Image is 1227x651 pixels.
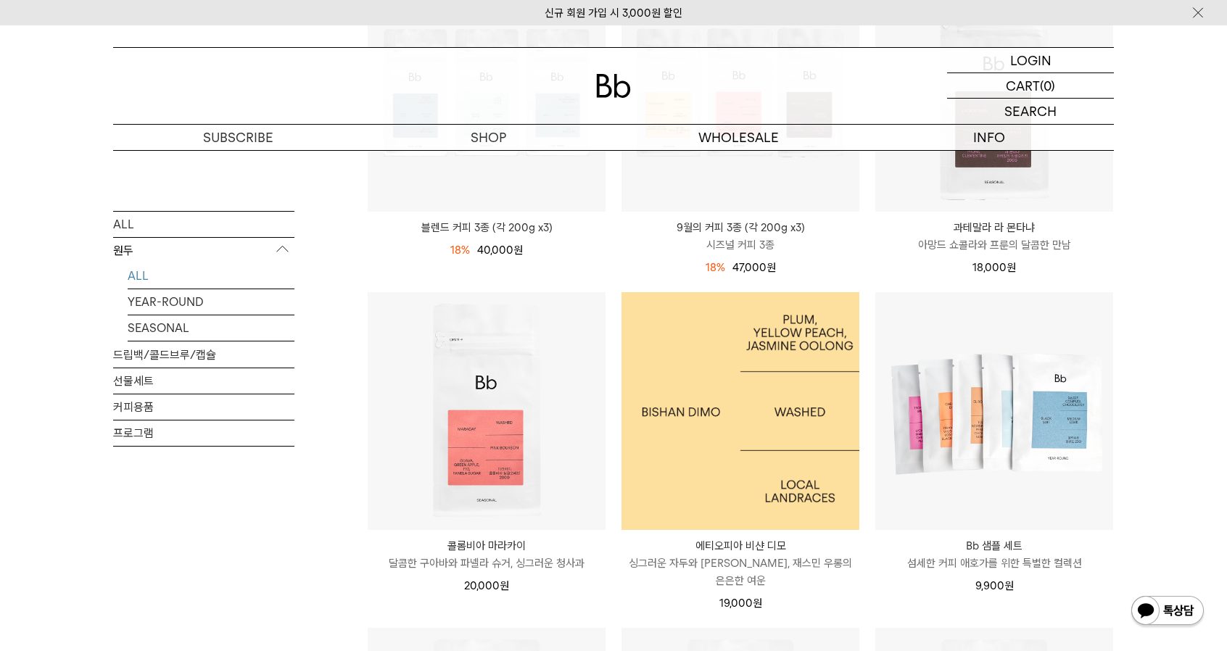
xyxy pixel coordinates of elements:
[513,244,523,257] span: 원
[1007,261,1016,274] span: 원
[1004,99,1057,124] p: SEARCH
[596,74,631,98] img: 로고
[113,125,363,150] a: SUBSCRIBE
[113,394,294,419] a: 커피용품
[368,292,606,530] img: 콜롬비아 마라카이
[613,125,864,150] p: WHOLESALE
[621,292,859,530] a: 에티오피아 비샨 디모
[621,537,859,555] p: 에티오피아 비샨 디모
[368,537,606,555] p: 콜롬비아 마라카이
[545,7,682,20] a: 신규 회원 가입 시 3,000원 할인
[128,289,294,314] a: YEAR-ROUND
[1010,48,1052,72] p: LOGIN
[368,537,606,572] a: 콜롬비아 마라카이 달콤한 구아바와 파넬라 슈거, 싱그러운 청사과
[972,261,1016,274] span: 18,000
[621,537,859,589] a: 에티오피아 비샨 디모 싱그러운 자두와 [PERSON_NAME], 재스민 우롱의 은은한 여운
[621,236,859,254] p: 시즈널 커피 3종
[1006,73,1040,98] p: CART
[621,292,859,530] img: 1000000480_add2_093.jpg
[875,537,1113,555] p: Bb 샘플 세트
[975,579,1014,592] span: 9,900
[368,219,606,236] a: 블렌드 커피 3종 (각 200g x3)
[875,219,1113,236] p: 과테말라 라 몬타냐
[450,241,470,259] div: 18%
[363,125,613,150] a: SHOP
[621,219,859,254] a: 9월의 커피 3종 (각 200g x3) 시즈널 커피 3종
[113,237,294,263] p: 원두
[767,261,776,274] span: 원
[864,125,1114,150] p: INFO
[706,259,725,276] div: 18%
[732,261,776,274] span: 47,000
[128,262,294,288] a: ALL
[947,48,1114,73] a: LOGIN
[875,537,1113,572] a: Bb 샘플 세트 섬세한 커피 애호가를 위한 특별한 컬렉션
[1130,594,1205,629] img: 카카오톡 채널 1:1 채팅 버튼
[947,73,1114,99] a: CART (0)
[464,579,509,592] span: 20,000
[113,341,294,367] a: 드립백/콜드브루/캡슐
[500,579,509,592] span: 원
[113,211,294,236] a: ALL
[875,219,1113,254] a: 과테말라 라 몬타냐 아망드 쇼콜라와 프룬의 달콤한 만남
[875,555,1113,572] p: 섬세한 커피 애호가를 위한 특별한 컬렉션
[113,420,294,445] a: 프로그램
[128,315,294,340] a: SEASONAL
[621,219,859,236] p: 9월의 커피 3종 (각 200g x3)
[1004,579,1014,592] span: 원
[621,555,859,589] p: 싱그러운 자두와 [PERSON_NAME], 재스민 우롱의 은은한 여운
[753,597,762,610] span: 원
[477,244,523,257] span: 40,000
[1040,73,1055,98] p: (0)
[719,597,762,610] span: 19,000
[113,368,294,393] a: 선물세트
[368,555,606,572] p: 달콤한 구아바와 파넬라 슈거, 싱그러운 청사과
[875,292,1113,530] img: Bb 샘플 세트
[875,236,1113,254] p: 아망드 쇼콜라와 프룬의 달콤한 만남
